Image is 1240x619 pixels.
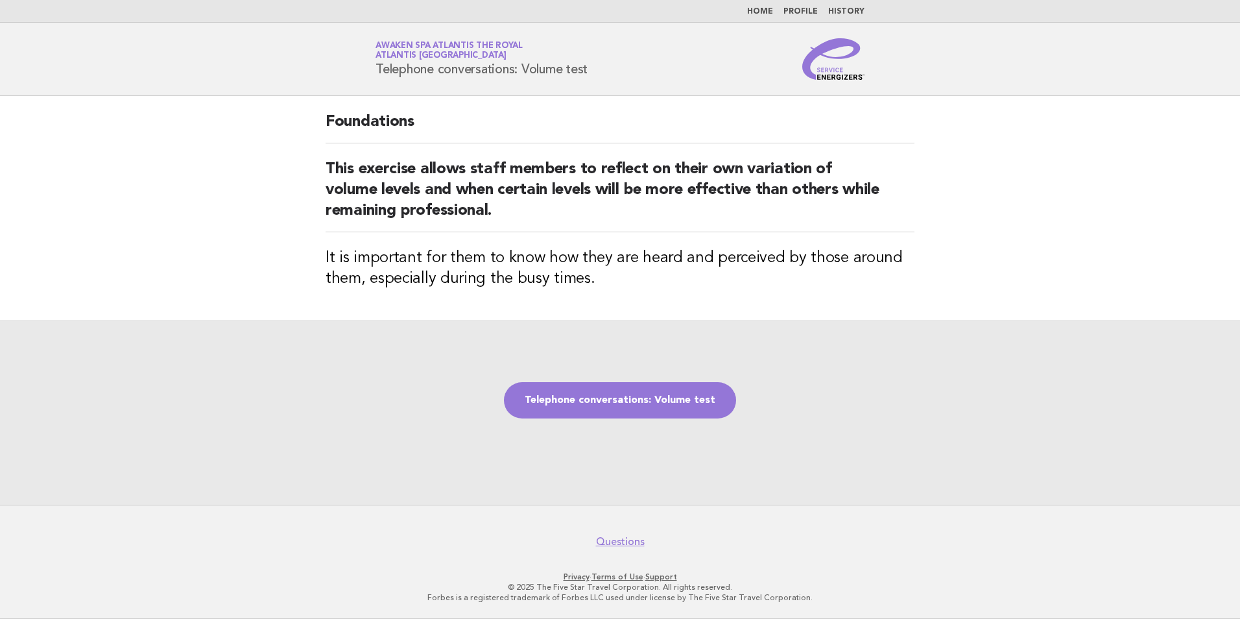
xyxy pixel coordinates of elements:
h1: Telephone conversations: Volume test [376,42,588,76]
h3: It is important for them to know how they are heard and perceived by those around them, especiall... [326,248,914,289]
a: Home [747,8,773,16]
a: Support [645,572,677,581]
a: Profile [783,8,818,16]
a: Telephone conversations: Volume test [504,382,736,419]
a: Awaken SPA Atlantis the RoyalAtlantis [GEOGRAPHIC_DATA] [376,42,523,60]
p: © 2025 The Five Star Travel Corporation. All rights reserved. [223,582,1017,592]
span: Atlantis [GEOGRAPHIC_DATA] [376,52,507,60]
a: History [828,8,864,16]
p: Forbes is a registered trademark of Forbes LLC used under license by The Five Star Travel Corpora... [223,592,1017,603]
a: Privacy [564,572,590,581]
p: · · [223,572,1017,582]
img: Service Energizers [802,38,864,80]
a: Terms of Use [591,572,643,581]
h2: This exercise allows staff members to reflect on their own variation of volume levels and when ce... [326,159,914,232]
a: Questions [596,535,645,548]
h2: Foundations [326,112,914,143]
